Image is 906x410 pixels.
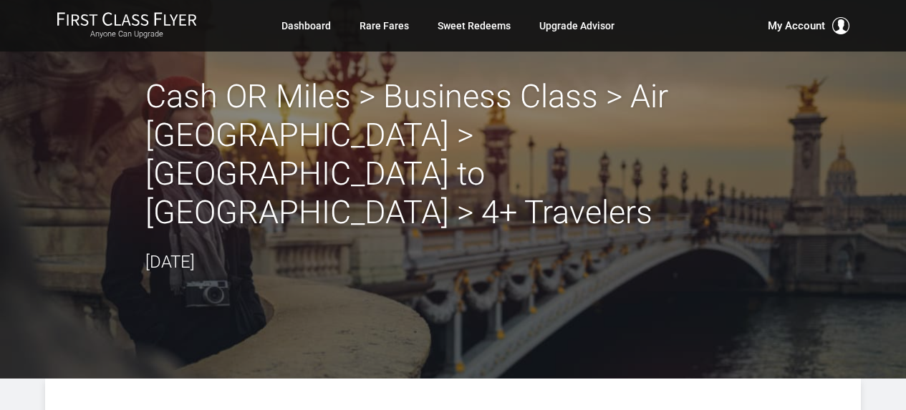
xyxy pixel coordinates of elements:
button: My Account [768,17,849,34]
h2: Cash OR Miles > Business Class > Air [GEOGRAPHIC_DATA] > [GEOGRAPHIC_DATA] to [GEOGRAPHIC_DATA] >... [145,77,761,232]
a: Rare Fares [360,13,409,39]
time: [DATE] [145,252,195,272]
small: Anyone Can Upgrade [57,29,197,39]
a: Dashboard [281,13,331,39]
span: My Account [768,17,825,34]
img: First Class Flyer [57,11,197,26]
a: Sweet Redeems [438,13,511,39]
a: Upgrade Advisor [539,13,615,39]
a: First Class FlyerAnyone Can Upgrade [57,11,197,40]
